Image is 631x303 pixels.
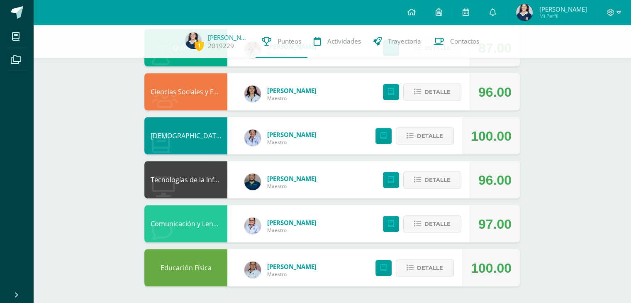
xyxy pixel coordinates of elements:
[244,130,261,146] img: e596f989ff77b806b21d74f54c230562.png
[208,33,249,42] a: [PERSON_NAME]
[539,5,587,13] span: [PERSON_NAME]
[144,161,227,198] div: Tecnologías de la Información y la Comunicación 4
[267,86,317,95] span: [PERSON_NAME]
[307,25,367,58] a: Actividades
[516,4,533,21] img: bd3d84bdb825b35331ab2c7f1ece6066.png
[388,37,421,46] span: Trayectoria
[144,249,227,286] div: Educación Física
[424,84,451,100] span: Detalle
[478,161,512,199] div: 96.00
[144,117,227,154] div: Evangelización
[195,40,204,51] span: 1
[403,83,461,100] button: Detalle
[244,261,261,278] img: 913d032c62bf5869bb5737361d3f627b.png
[267,130,317,139] span: [PERSON_NAME]
[424,172,451,188] span: Detalle
[396,259,454,276] button: Detalle
[244,86,261,102] img: 49b90201c47adc92305f480b96c44c30.png
[267,262,317,271] span: [PERSON_NAME]
[267,139,317,146] span: Maestro
[327,37,361,46] span: Actividades
[267,227,317,234] span: Maestro
[417,128,443,144] span: Detalle
[367,25,427,58] a: Trayectoria
[478,73,512,111] div: 96.00
[478,205,512,243] div: 97.00
[244,173,261,190] img: d75c63bec02e1283ee24e764633d115c.png
[471,117,512,155] div: 100.00
[244,217,261,234] img: 2ae3b50cfd2585439a92959790b77830.png
[185,32,202,49] img: bd3d84bdb825b35331ab2c7f1ece6066.png
[278,37,301,46] span: Punteos
[267,218,317,227] span: [PERSON_NAME]
[144,73,227,110] div: Ciencias Sociales y Formación Ciudadana 4
[403,171,461,188] button: Detalle
[144,205,227,242] div: Comunicación y Lenguaje L3 (Inglés) 4
[417,260,443,276] span: Detalle
[267,95,317,102] span: Maestro
[267,174,317,183] span: [PERSON_NAME]
[267,271,317,278] span: Maestro
[471,249,512,287] div: 100.00
[424,216,451,232] span: Detalle
[427,25,485,58] a: Contactos
[208,42,234,50] a: 2019229
[539,12,587,20] span: Mi Perfil
[256,25,307,58] a: Punteos
[396,127,454,144] button: Detalle
[403,215,461,232] button: Detalle
[450,37,479,46] span: Contactos
[267,183,317,190] span: Maestro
